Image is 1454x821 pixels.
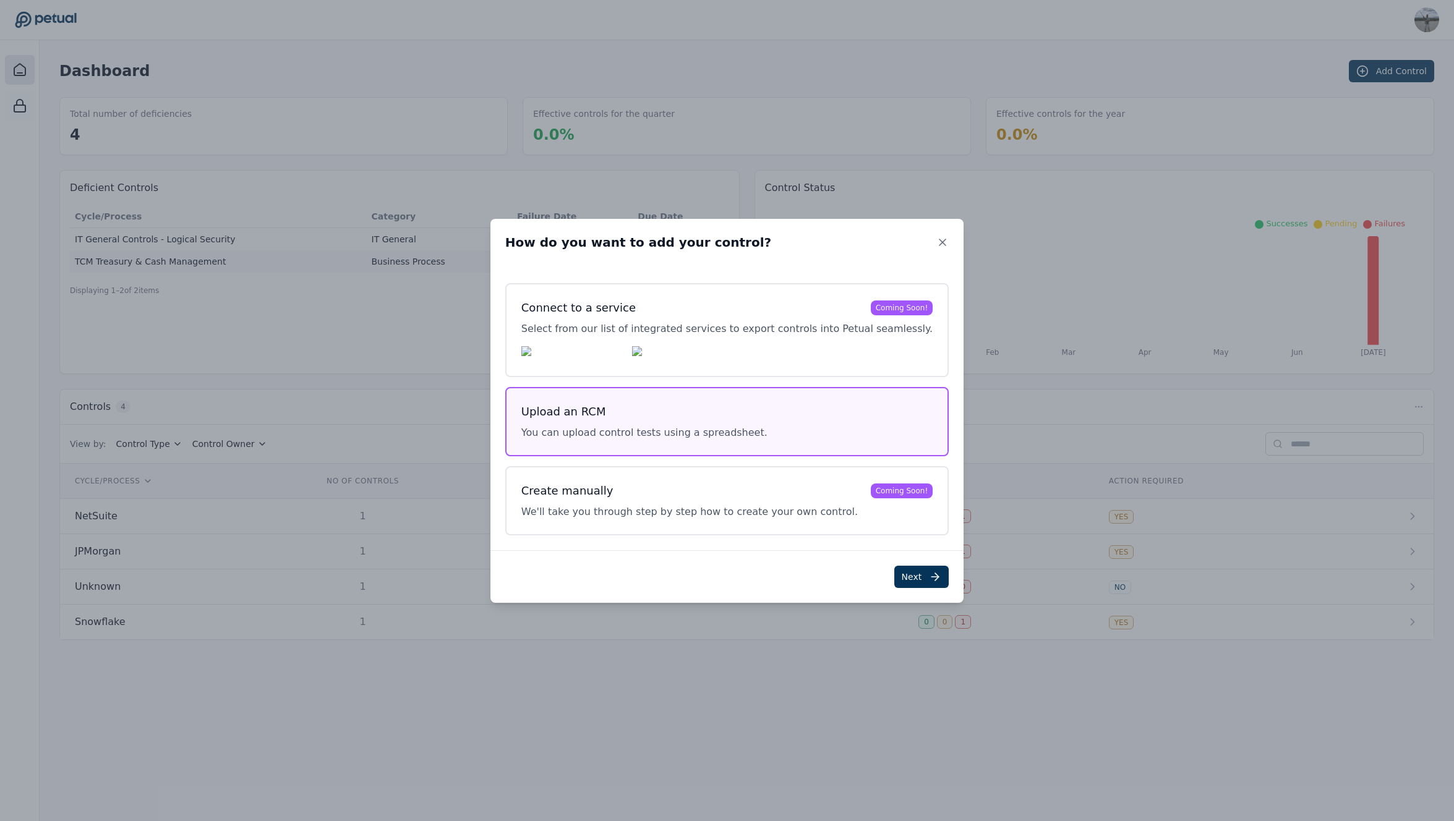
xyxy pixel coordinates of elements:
[894,566,949,588] button: Next
[521,403,768,420] h3: Upload an RCM
[505,234,771,251] h2: How do you want to add your control?
[521,504,933,519] p: We'll take you through step by step how to create your own control.
[521,299,933,317] h3: Connect to a service
[632,346,714,361] img: Workiva
[521,321,933,336] p: Select from our list of integrated services to export controls into Petual seamlessly.
[521,346,622,361] img: Auditboard
[521,425,768,440] p: You can upload control tests using a spreadsheet.
[521,482,933,500] h3: Create manually
[871,300,933,315] div: Coming Soon!
[871,483,933,498] div: Coming Soon!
